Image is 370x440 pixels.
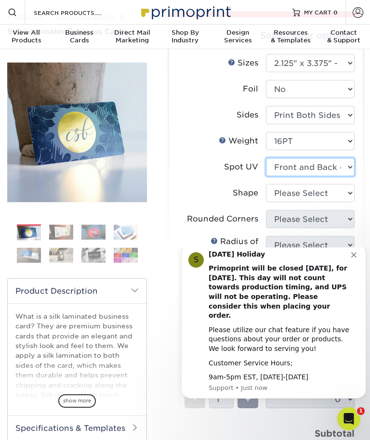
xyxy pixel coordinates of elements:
[337,407,360,430] iframe: Intercom live chat
[11,5,26,20] div: Profile image for Support
[53,29,106,44] div: Cards
[53,29,106,37] span: Business
[211,29,264,37] span: Design
[264,29,317,44] div: & Templates
[317,29,370,37] span: Contact
[159,29,211,37] span: Shop By
[187,213,258,225] div: Rounded Corners
[174,2,182,10] button: Dismiss notification
[17,248,41,263] img: Business Cards 05
[81,248,106,263] img: Business Cards 07
[31,125,174,135] div: 9am-5pm EST, [DATE]-[DATE]
[177,236,258,259] div: Radius of Corners
[31,3,88,11] b: [DATE] Holiday
[31,136,174,145] p: Message from Support, sent Just now
[317,25,370,50] a: Contact& Support
[233,187,258,199] div: Shape
[177,247,370,404] iframe: Intercom notifications message
[49,248,73,263] img: Business Cards 06
[159,25,211,50] a: Shop ByIndustry
[315,428,355,439] strong: Subtotal
[228,57,258,69] div: Sizes
[333,9,338,15] span: 0
[31,2,174,135] div: Message content
[159,29,211,44] div: Industry
[237,109,258,121] div: Sides
[357,407,365,415] span: 1
[211,29,264,44] div: Services
[31,78,174,106] div: Please utilize our chat feature if you have questions about your order or products. We look forwa...
[137,1,233,22] img: Primoprint
[304,8,331,16] span: MY CART
[81,225,106,240] img: Business Cards 03
[7,63,147,202] img: Silk Laminated 01
[114,248,138,263] img: Business Cards 08
[106,25,159,50] a: Direct MailMarketing
[211,25,264,50] a: DesignServices
[2,411,82,437] iframe: Google Customer Reviews
[17,221,41,245] img: Business Cards 01
[264,29,317,37] span: Resources
[106,29,159,44] div: Marketing
[106,29,159,37] span: Direct Mail
[243,83,258,95] div: Foil
[224,161,258,173] div: Spot UV
[58,394,96,407] span: show more
[114,225,138,240] img: Business Cards 04
[49,225,73,240] img: Business Cards 02
[8,279,146,303] h2: Product Description
[53,25,106,50] a: BusinessCards
[264,25,317,50] a: Resources& Templates
[317,29,370,44] div: & Support
[31,111,174,121] div: Customer Service Hours;
[31,17,170,72] b: Primoprint will be closed [DATE], for [DATE]. This day will not count towards production timing, ...
[33,7,127,18] input: SEARCH PRODUCTS.....
[219,135,258,147] div: Weight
